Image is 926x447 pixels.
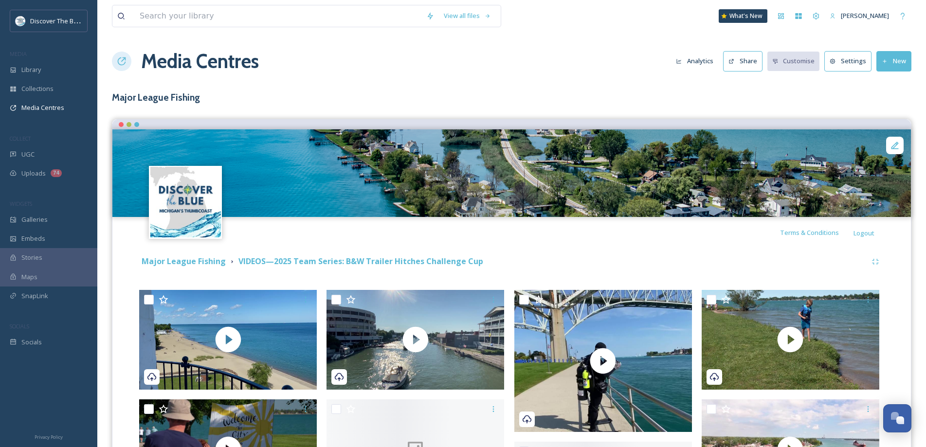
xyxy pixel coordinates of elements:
[21,291,48,301] span: SnapLink
[780,227,853,238] a: Terms & Conditions
[35,434,63,440] span: Privacy Policy
[10,200,32,207] span: WIDGETS
[853,229,874,237] span: Logout
[21,150,35,159] span: UGC
[35,430,63,442] a: Privacy Policy
[780,228,839,237] span: Terms & Conditions
[112,90,911,105] h3: Major League Fishing
[139,290,317,390] img: thumbnail
[238,256,483,267] strong: VIDEOS—2025 Team Series: B&W Trailer Hitches Challenge Cup
[21,234,45,243] span: Embeds
[876,51,911,71] button: New
[824,51,872,71] button: Settings
[723,51,763,71] button: Share
[825,6,894,25] a: [PERSON_NAME]
[883,404,911,432] button: Open Chat
[671,52,723,71] a: Analytics
[824,51,876,71] a: Settings
[439,6,496,25] a: View all files
[135,5,421,27] input: Search your library
[21,169,46,178] span: Uploads
[21,338,42,347] span: Socials
[142,256,226,267] strong: Major League Fishing
[10,50,27,57] span: MEDIA
[327,290,504,390] img: thumbnail
[150,167,221,237] img: 1710423113617.jpeg
[767,52,820,71] button: Customise
[21,103,64,112] span: Media Centres
[21,84,54,93] span: Collections
[702,290,879,390] img: thumbnail
[112,129,911,217] img: Ferry Aerial Photo by Harsens Island Photography.jpeg
[514,290,692,432] img: thumbnail
[10,322,29,330] span: SOCIALS
[51,169,62,177] div: 74
[141,47,259,76] a: Media Centres
[671,52,718,71] button: Analytics
[21,253,42,262] span: Stories
[21,272,37,282] span: Maps
[30,16,83,25] span: Discover The Blue
[16,16,25,26] img: 1710423113617.jpeg
[21,65,41,74] span: Library
[767,52,825,71] a: Customise
[21,215,48,224] span: Galleries
[719,9,767,23] a: What's New
[841,11,889,20] span: [PERSON_NAME]
[10,135,31,142] span: COLLECT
